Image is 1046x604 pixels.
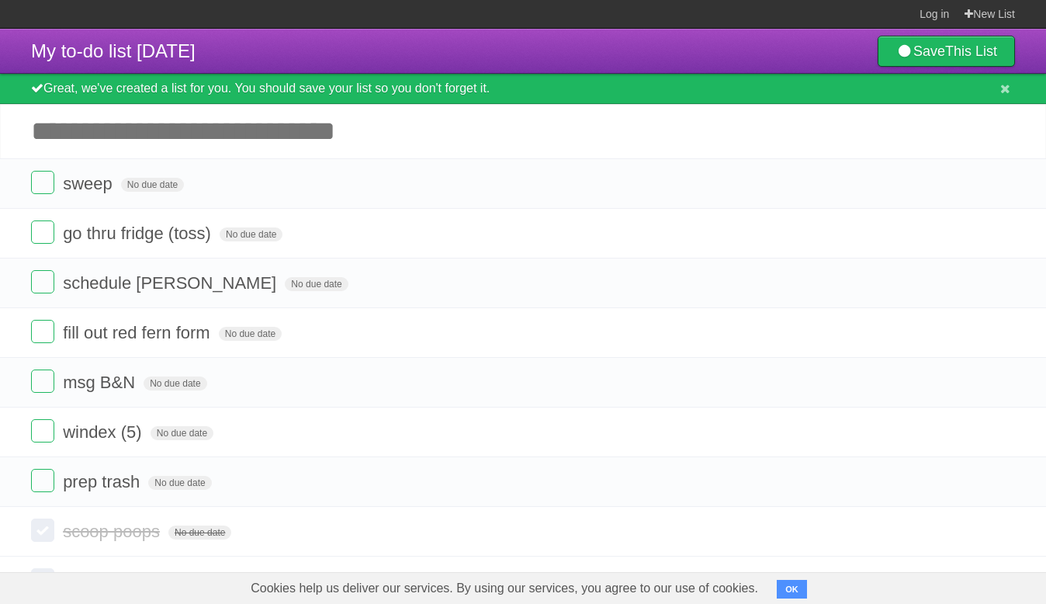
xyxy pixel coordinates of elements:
span: scoop poops [63,522,164,541]
label: Done [31,220,54,244]
span: sweep [63,174,116,193]
label: Done [31,270,54,293]
label: Done [31,519,54,542]
b: This List [945,43,997,59]
label: Done [31,171,54,194]
span: No due date [219,327,282,341]
span: No due date [220,227,282,241]
span: fill out red fern form [63,323,214,342]
span: prep trash [63,472,144,491]
span: No due date [144,377,206,391]
label: Done [31,320,54,343]
span: go thru fridge (toss) [63,224,215,243]
label: Done [31,370,54,393]
button: OK [777,580,807,599]
span: No due date [285,277,348,291]
label: Done [31,568,54,592]
span: msg B&N [63,373,139,392]
span: schedule [PERSON_NAME] [63,273,280,293]
span: No due date [151,426,213,440]
span: No due date [121,178,184,192]
label: Done [31,419,54,443]
span: clean microwave [63,571,194,591]
span: No due date [148,476,211,490]
span: My to-do list [DATE] [31,40,196,61]
span: Cookies help us deliver our services. By using our services, you agree to our use of cookies. [235,573,774,604]
a: SaveThis List [878,36,1015,67]
span: windex (5) [63,422,145,442]
label: Done [31,469,54,492]
span: No due date [168,526,231,540]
